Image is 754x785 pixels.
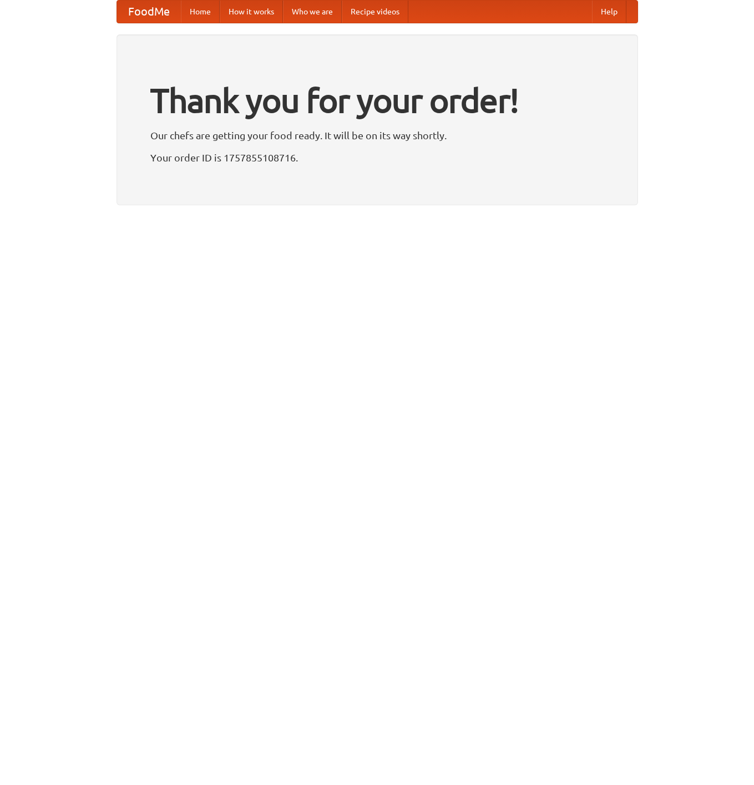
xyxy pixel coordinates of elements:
a: Help [592,1,626,23]
a: Home [181,1,220,23]
p: Our chefs are getting your food ready. It will be on its way shortly. [150,127,604,144]
a: Who we are [283,1,342,23]
a: FoodMe [117,1,181,23]
a: How it works [220,1,283,23]
a: Recipe videos [342,1,408,23]
h1: Thank you for your order! [150,74,604,127]
p: Your order ID is 1757855108716. [150,149,604,166]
